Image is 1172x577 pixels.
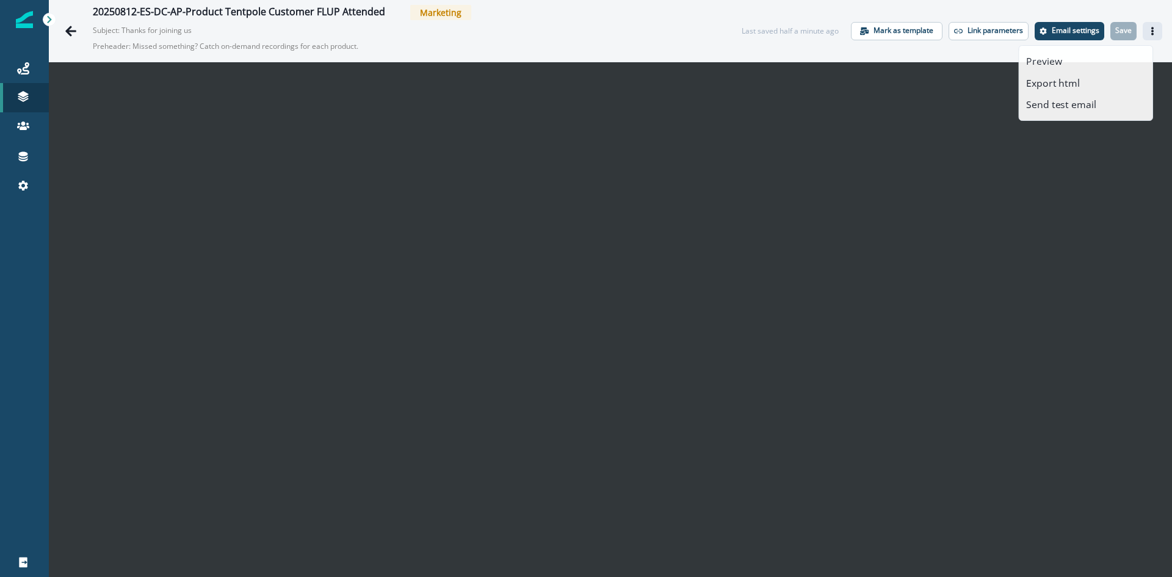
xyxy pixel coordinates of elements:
[1019,51,1152,72] button: Preview
[1019,94,1152,115] button: Send test email
[874,26,933,35] p: Mark as template
[16,11,33,28] img: Inflection
[949,22,1029,40] button: Link parameters
[93,20,215,36] p: Subject: Thanks for joining us
[1035,22,1104,40] button: Settings
[1019,72,1152,93] button: Export html
[93,36,398,57] p: Preheader: Missed something? Catch on-demand recordings for each product.
[59,19,83,43] button: Go back
[1115,26,1132,35] p: Save
[968,26,1023,35] p: Link parameters
[410,5,471,20] span: Marketing
[93,6,385,20] div: 20250812-ES-DC-AP-Product Tentpole Customer FLUP Attended
[1110,22,1137,40] button: Save
[1052,26,1099,35] p: Email settings
[742,26,839,37] div: Last saved half a minute ago
[1143,22,1162,40] button: Actions
[851,22,942,40] button: Mark as template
